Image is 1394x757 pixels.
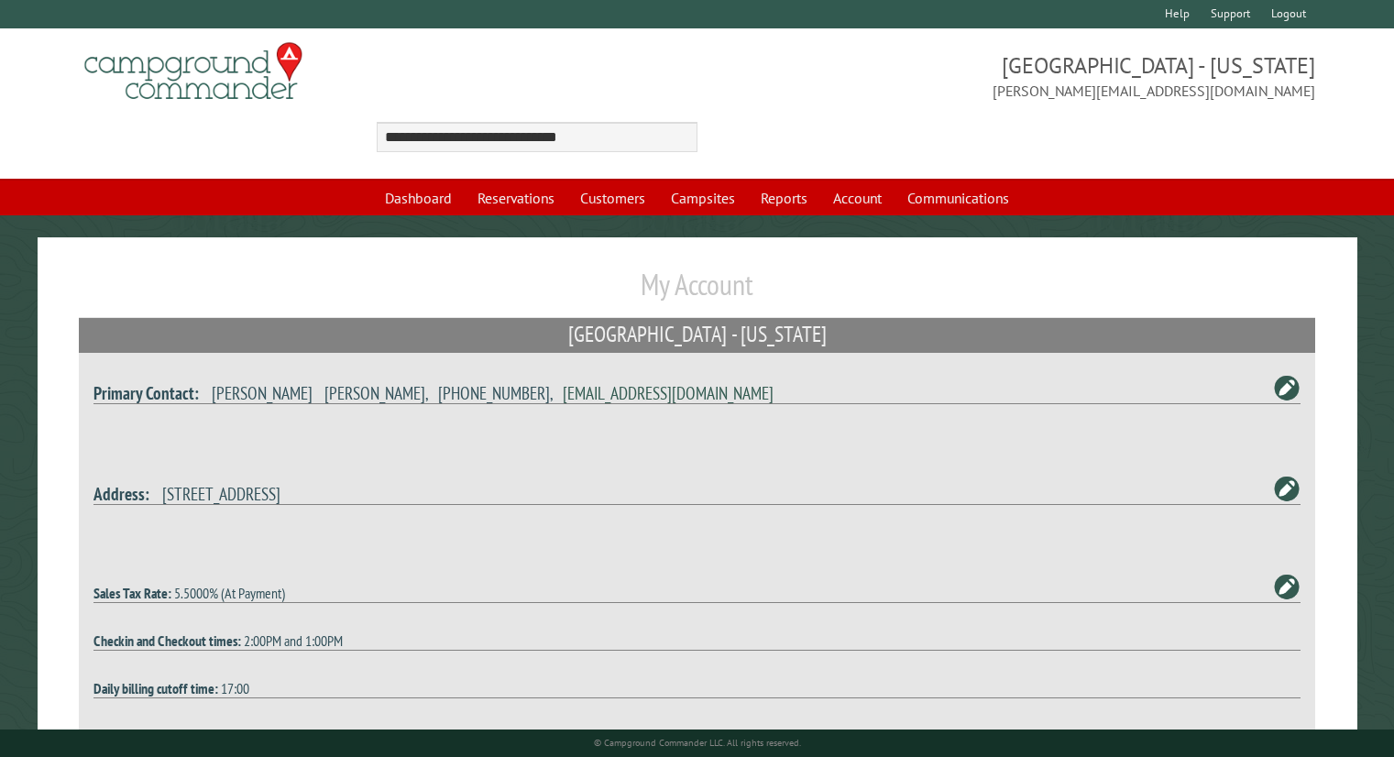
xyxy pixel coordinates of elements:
[466,181,565,215] a: Reservations
[438,381,550,404] span: [PHONE_NUMBER]
[212,381,313,404] span: [PERSON_NAME]
[93,679,218,697] strong: Daily billing cutoff time:
[93,584,171,602] strong: Sales Tax Rate:
[93,381,199,404] strong: Primary Contact:
[324,381,425,404] span: [PERSON_NAME]
[221,679,249,697] span: 17:00
[79,318,1315,353] h2: [GEOGRAPHIC_DATA] - [US_STATE]
[896,181,1020,215] a: Communications
[93,382,1301,404] h4: , ,
[174,584,285,602] span: 5.5000% (At Payment)
[594,737,801,749] small: © Campground Commander LLC. All rights reserved.
[180,727,538,745] span: Apply a 0% adjustment to rates when occupancy on a day is less than 0%
[244,631,343,650] span: 2:00PM and 1:00PM
[93,631,241,650] strong: Checkin and Checkout times:
[697,50,1315,102] span: [GEOGRAPHIC_DATA] - [US_STATE] [PERSON_NAME][EMAIL_ADDRESS][DOMAIN_NAME]
[93,482,149,505] strong: Address:
[563,381,774,404] a: [EMAIL_ADDRESS][DOMAIN_NAME]
[660,181,746,215] a: Campsites
[822,181,893,215] a: Account
[162,482,280,505] span: [STREET_ADDRESS]
[750,181,818,215] a: Reports
[93,727,177,745] strong: Dynamic pricing:
[569,181,656,215] a: Customers
[374,181,463,215] a: Dashboard
[79,36,308,107] img: Campground Commander
[79,267,1315,317] h1: My Account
